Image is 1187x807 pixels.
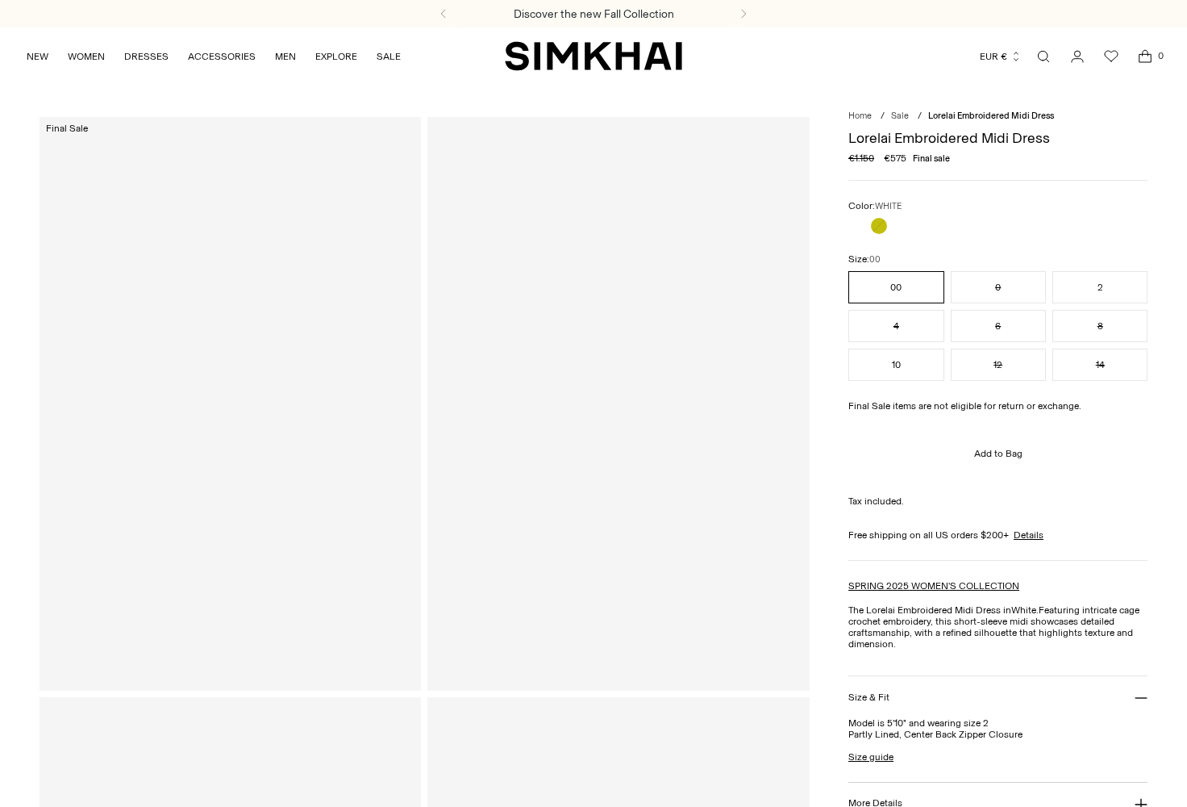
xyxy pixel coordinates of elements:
[427,117,809,690] a: Lorelai Embroidered Midi Dress
[974,448,1022,459] span: Add to Bag
[848,253,881,265] label: Size:
[869,254,881,265] span: 00
[1011,604,1039,616] strong: White.
[1095,40,1127,73] a: Wishlist
[27,39,48,74] a: NEW
[848,131,1147,145] h1: Lorelai Embroidered Midi Dress
[875,201,902,211] span: WHITE
[848,310,943,342] button: 4
[848,111,872,121] a: Home
[848,529,1147,541] div: Free shipping on all US orders $200+
[848,271,943,303] button: 00
[848,349,943,381] button: 10
[848,153,874,164] s: €1.150
[315,39,357,74] a: EXPLORE
[848,111,1147,121] nav: breadcrumbs
[1052,271,1147,303] button: 2
[848,495,1147,507] div: Tax included.
[68,39,105,74] a: WOMEN
[505,40,682,72] a: SIMKHAI
[848,400,1081,412] strong: Final Sale items are not eligible for return or exchange.
[884,153,906,164] span: €575
[848,751,893,763] a: Size guide
[848,200,902,211] label: Color:
[848,692,889,703] h3: Size & Fit
[1129,40,1161,73] a: Open cart modal
[951,349,1046,381] button: 12
[1052,349,1147,381] button: 14
[1153,48,1168,63] span: 0
[918,111,922,121] div: /
[1052,310,1147,342] button: 8
[891,111,909,121] a: Sale
[275,39,296,74] a: MEN
[951,271,1046,303] button: 0
[377,39,401,74] a: SALE
[848,717,1147,740] p: Model is 5'10" and wearing size 2 Partly Lined, Center Back Zipper Closure
[40,117,421,690] a: Lorelai Embroidered Midi Dress
[881,111,885,121] div: /
[1061,40,1093,73] a: Go to the account page
[928,111,1054,121] span: Lorelai Embroidered Midi Dress
[1014,529,1043,541] a: Details
[951,310,1046,342] button: 6
[1027,40,1060,73] a: Open search modal
[848,580,1019,592] a: SPRING 2025 WOMEN'S COLLECTION
[514,7,674,21] a: Discover the new Fall Collection
[124,39,169,74] a: DRESSES
[980,39,1022,74] button: EUR €
[848,604,1147,650] p: The Lorelai Embroidered Midi Dress in Featuring intricate cage crochet embroidery, this short-sle...
[848,676,1147,717] button: Size & Fit
[848,434,1147,473] button: Add to Bag
[188,39,256,74] a: ACCESSORIES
